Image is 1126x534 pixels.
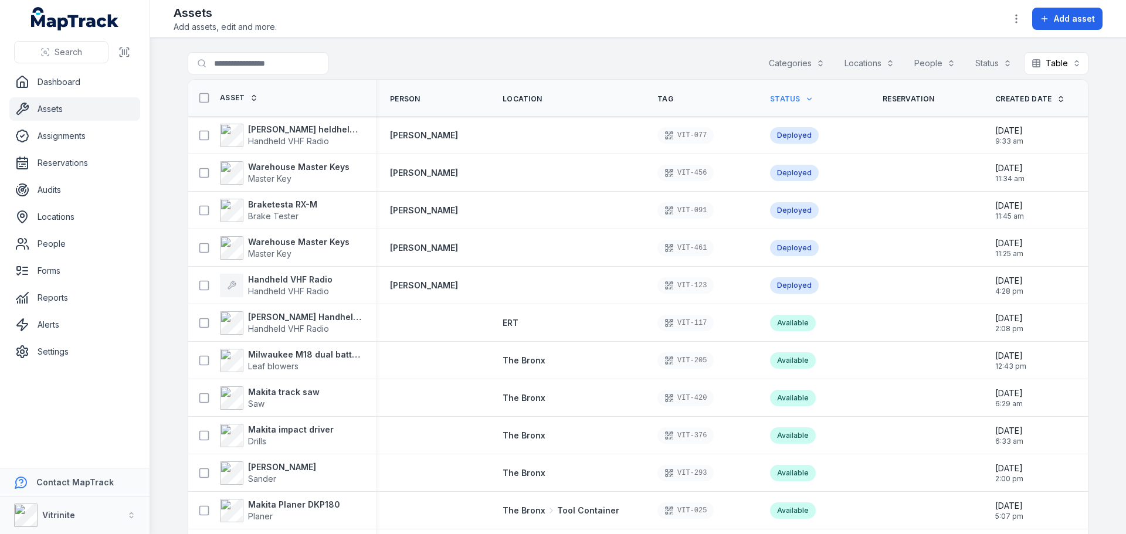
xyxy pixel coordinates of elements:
div: Deployed [770,127,819,144]
span: The Bronx [503,355,545,365]
span: Asset [220,93,245,103]
a: Forms [9,259,140,283]
span: ERT [503,318,518,328]
button: Search [14,41,108,63]
span: Handheld VHF Radio [248,324,329,334]
time: 14/05/2025, 6:33:11 am [995,425,1023,446]
a: People [9,232,140,256]
strong: Contact MapTrack [36,477,114,487]
a: Warehouse Master KeysMaster Key [220,236,350,260]
span: [DATE] [995,350,1026,362]
a: The Bronx [503,430,545,441]
a: The Bronx [503,355,545,366]
span: 2:00 pm [995,474,1023,484]
span: Tag [657,94,673,104]
a: [PERSON_NAME] [390,205,458,216]
a: [PERSON_NAME] heldheld VHF radioHandheld VHF Radio [220,124,362,147]
div: VIT-293 [657,465,714,481]
a: [PERSON_NAME] [390,242,458,254]
a: ERT [503,317,518,329]
div: Deployed [770,165,819,181]
span: 6:29 am [995,399,1023,409]
a: Reservations [9,151,140,175]
a: [PERSON_NAME] [390,280,458,291]
span: Add asset [1054,13,1095,25]
span: 11:25 am [995,249,1023,259]
strong: Milwaukee M18 dual battery leaf blower [248,349,362,360]
a: [PERSON_NAME] Handheld VHF RadioHandheld VHF Radio [220,311,362,335]
div: VIT-205 [657,352,714,369]
span: Sander [248,474,276,484]
span: 6:33 am [995,437,1023,446]
span: 11:34 am [995,174,1025,183]
span: Handheld VHF Radio [248,136,329,146]
span: Master Key [248,174,291,183]
a: The BronxTool Container [503,505,619,516]
div: VIT-025 [657,502,714,519]
time: 03/07/2025, 11:45:29 am [995,200,1024,221]
div: Deployed [770,202,819,219]
strong: Makita track saw [248,386,320,398]
span: Planer [248,511,273,521]
time: 23/06/2025, 11:34:45 am [995,162,1025,183]
span: [DATE] [995,275,1023,287]
span: Tool Container [557,505,619,516]
a: Assets [9,97,140,121]
strong: [PERSON_NAME] heldheld VHF radio [248,124,362,135]
span: 9:33 am [995,137,1023,146]
div: VIT-461 [657,240,714,256]
a: Dashboard [9,70,140,94]
div: VIT-123 [657,277,714,294]
strong: Warehouse Master Keys [248,236,350,248]
a: Makita impact driverDrills [220,424,334,447]
div: VIT-091 [657,202,714,219]
div: VIT-420 [657,390,714,406]
button: Status [968,52,1019,74]
time: 23/06/2025, 11:25:13 am [995,237,1023,259]
span: [DATE] [995,200,1024,212]
strong: Makita Planer DKP180 [248,499,340,511]
a: Locations [9,205,140,229]
a: [PERSON_NAME] [390,167,458,179]
time: 09/07/2025, 2:08:10 pm [995,312,1023,334]
div: VIT-376 [657,427,714,444]
strong: [PERSON_NAME] [390,130,458,141]
button: Locations [837,52,902,74]
span: Person [390,94,420,104]
div: VIT-077 [657,127,714,144]
button: People [907,52,963,74]
span: Created Date [995,94,1052,104]
time: 11/05/2025, 5:07:48 pm [995,500,1023,521]
strong: [PERSON_NAME] Handheld VHF Radio [248,311,362,323]
time: 09/07/2025, 4:28:53 pm [995,275,1023,296]
div: Available [770,390,816,406]
button: Table [1024,52,1088,74]
div: Available [770,352,816,369]
span: [DATE] [995,237,1023,249]
a: MapTrack [31,7,119,30]
div: Available [770,465,816,481]
div: Available [770,502,816,519]
a: Braketesta RX-MBrake Tester [220,199,317,222]
a: Assignments [9,124,140,148]
strong: Handheld VHF Radio [248,274,333,285]
span: 5:07 pm [995,512,1023,521]
span: Handheld VHF Radio [248,286,329,296]
a: Makita track sawSaw [220,386,320,410]
span: Location [503,94,542,104]
span: [DATE] [995,162,1025,174]
a: Alerts [9,313,140,336]
span: Search [55,46,82,58]
a: [PERSON_NAME]Sander [220,461,316,485]
span: [DATE] [995,500,1023,512]
a: Settings [9,340,140,363]
span: 12:43 pm [995,362,1026,371]
strong: Warehouse Master Keys [248,161,350,173]
span: The Bronx [503,468,545,478]
span: 2:08 pm [995,324,1023,334]
span: The Bronx [503,430,545,440]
